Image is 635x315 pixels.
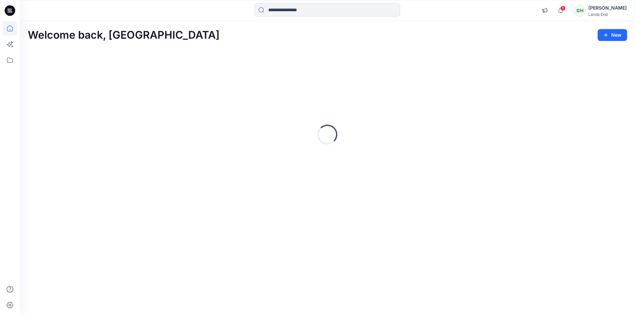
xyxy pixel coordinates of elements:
[560,6,566,11] span: 1
[588,4,627,12] div: [PERSON_NAME]
[598,29,627,41] button: New
[28,29,220,41] h2: Welcome back, [GEOGRAPHIC_DATA]
[574,5,586,17] div: GH
[588,12,627,17] div: Lands End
